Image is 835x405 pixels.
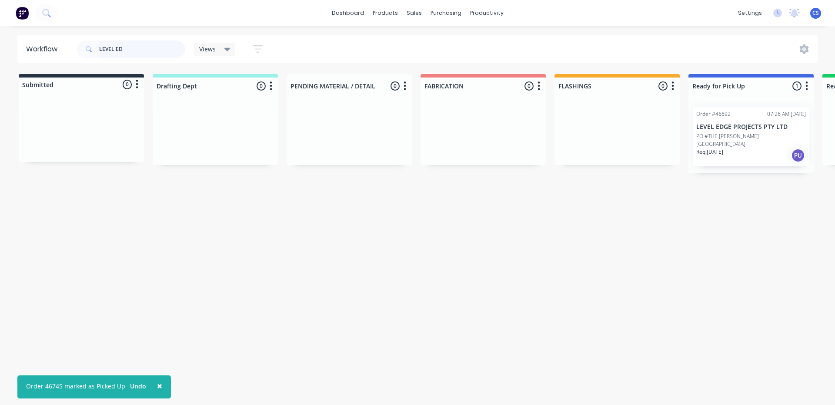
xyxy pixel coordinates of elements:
[734,7,766,20] div: settings
[812,9,819,17] span: CS
[466,7,508,20] div: productivity
[327,7,368,20] a: dashboard
[125,380,151,393] button: Undo
[402,7,426,20] div: sales
[696,132,806,148] p: PO #THE [PERSON_NAME][GEOGRAPHIC_DATA]
[26,381,125,391] div: Order 46745 marked as Picked Up
[767,110,806,118] div: 07:26 AM [DATE]
[16,7,29,20] img: Factory
[199,44,216,54] span: Views
[696,148,723,156] p: Req. [DATE]
[157,380,162,392] span: ×
[696,123,806,131] p: LEVEL EDGE PROJECTS PTY LTD
[148,375,171,396] button: Close
[693,107,809,166] div: Order #4669207:26 AM [DATE]LEVEL EDGE PROJECTS PTY LTDPO #THE [PERSON_NAME][GEOGRAPHIC_DATA]Req.[...
[99,40,185,58] input: Search for orders...
[696,110,731,118] div: Order #46692
[368,7,402,20] div: products
[426,7,466,20] div: purchasing
[791,148,805,162] div: PU
[26,44,62,54] div: Workflow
